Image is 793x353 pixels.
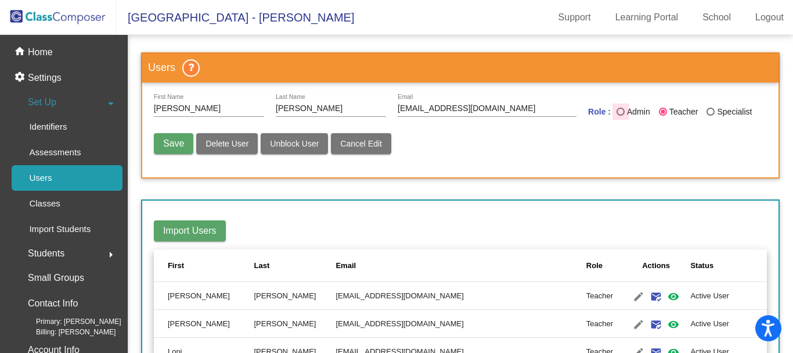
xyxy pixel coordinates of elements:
[254,310,336,338] td: [PERSON_NAME]
[29,197,60,211] p: Classes
[270,139,319,148] span: Unblock User
[154,133,193,154] button: Save
[617,106,760,122] mat-radio-group: Last Name
[690,260,753,272] div: Status
[154,104,264,113] input: First Name
[336,260,586,272] div: Email
[17,327,116,337] span: Billing: [PERSON_NAME]
[690,282,767,310] td: Active User
[28,71,62,85] p: Settings
[29,145,81,159] p: Assessments
[254,260,270,272] div: Last
[28,295,78,312] p: Contact Info
[336,282,586,310] td: [EMAIL_ADDRESS][DOMAIN_NAME]
[549,8,600,27] a: Support
[17,316,121,327] span: Primary: [PERSON_NAME]
[690,260,713,272] div: Status
[336,260,356,272] div: Email
[104,248,118,262] mat-icon: arrow_right
[715,106,752,118] div: Specialist
[29,171,52,185] p: Users
[667,106,698,118] div: Teacher
[14,45,28,59] mat-icon: home
[746,8,793,27] a: Logout
[690,310,767,338] td: Active User
[154,282,254,310] td: [PERSON_NAME]
[14,71,28,85] mat-icon: settings
[196,133,258,154] button: Delete User
[104,97,118,110] mat-icon: arrow_drop_down
[625,106,650,118] div: Admin
[206,139,248,148] span: Delete User
[254,282,336,310] td: [PERSON_NAME]
[154,310,254,338] td: [PERSON_NAME]
[261,133,328,154] button: Unblock User
[28,94,56,110] span: Set Up
[649,290,663,304] mat-icon: mark_email_read
[331,133,391,154] button: Cancel Edit
[622,249,691,282] th: Actions
[29,120,67,134] p: Identifiers
[254,260,336,272] div: Last
[586,282,622,310] td: Teacher
[586,260,622,272] div: Role
[586,260,603,272] div: Role
[336,310,586,338] td: [EMAIL_ADDRESS][DOMAIN_NAME]
[28,245,64,262] span: Students
[276,104,386,113] input: Last Name
[666,290,680,304] mat-icon: visibility
[142,54,778,83] h3: Users
[340,139,382,148] span: Cancel Edit
[632,290,646,304] mat-icon: edit
[168,260,184,272] div: First
[586,310,622,338] td: Teacher
[649,318,663,331] mat-icon: mark_email_read
[28,45,53,59] p: Home
[606,8,688,27] a: Learning Portal
[163,226,217,236] span: Import Users
[28,270,84,286] p: Small Groups
[163,138,184,148] span: Save
[666,318,680,331] mat-icon: visibility
[588,106,611,122] mat-label: Role :
[168,260,254,272] div: First
[116,8,354,27] span: [GEOGRAPHIC_DATA] - [PERSON_NAME]
[154,220,226,241] button: Import Users
[632,318,646,331] mat-icon: edit
[693,8,740,27] a: School
[29,222,91,236] p: Import Students
[398,104,576,113] input: E Mail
